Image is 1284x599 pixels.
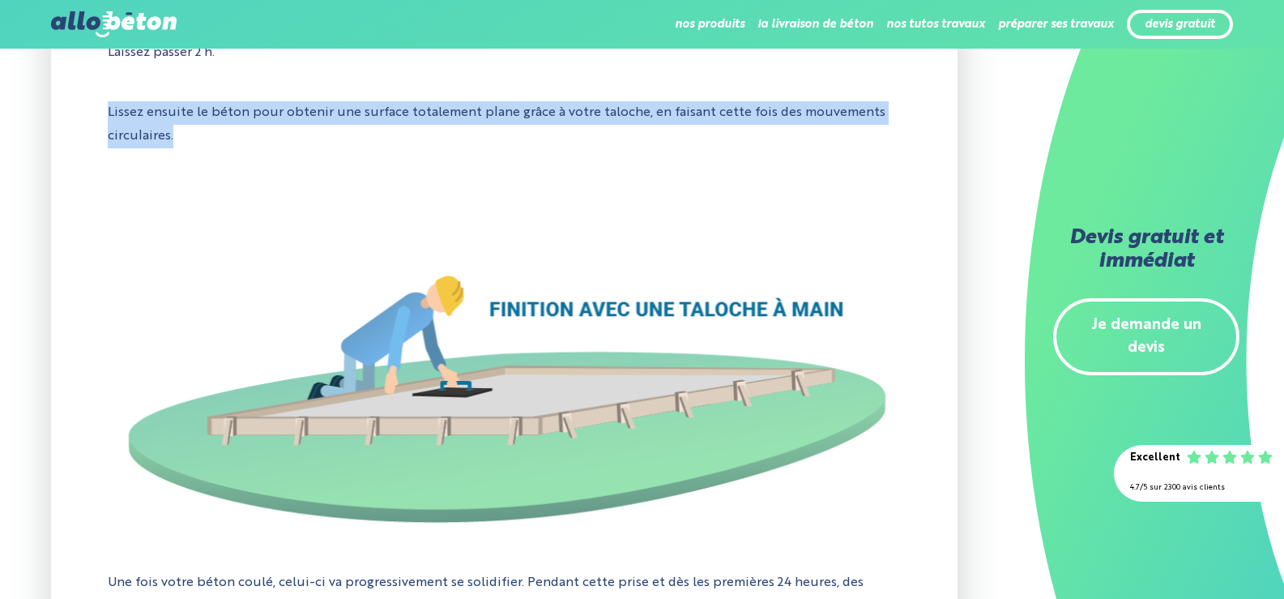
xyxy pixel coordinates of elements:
[1053,227,1239,274] h2: Devis gratuit et immédiat
[108,173,900,537] img: Talochage dalle extérieure
[51,11,176,37] img: allobéton
[1145,18,1215,32] a: devis gratuit
[886,5,985,44] li: nos tutos travaux
[1130,477,1268,500] div: 4.7/5 sur 2300 avis clients
[757,5,873,44] li: la livraison de béton
[108,89,900,160] p: Lissez ensuite le béton pour obtenir une surface totalement plane grâce à votre taloche, en faisa...
[1130,447,1180,470] div: Excellent
[675,5,744,44] li: nos produits
[1053,298,1239,376] a: Je demande un devis
[108,29,900,77] p: Laissez passer 2 h.
[998,5,1114,44] li: préparer ses travaux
